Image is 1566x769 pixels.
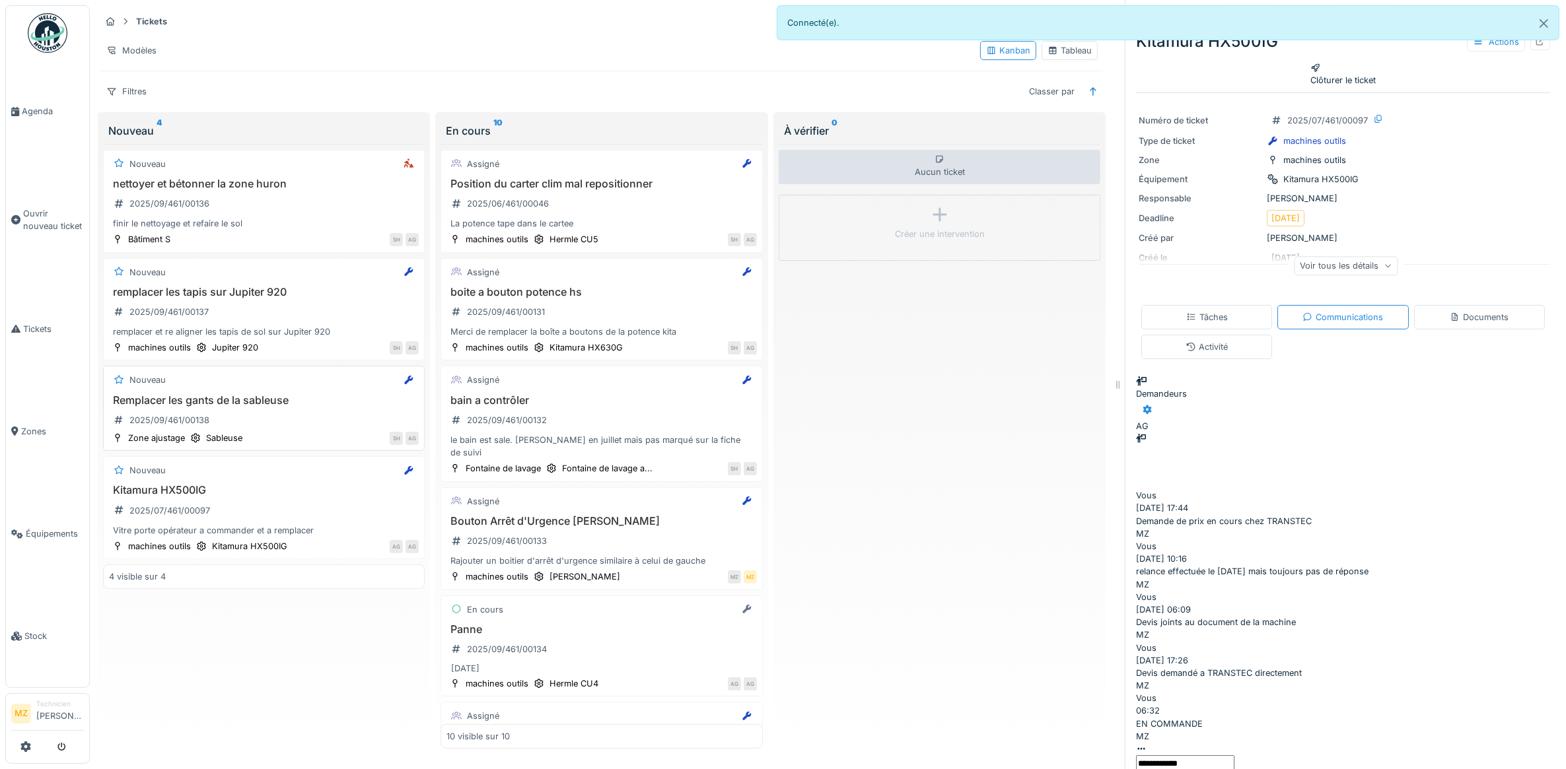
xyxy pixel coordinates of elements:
div: MZ [728,570,741,584]
div: SH [728,341,741,354]
div: AG [728,677,741,690]
div: MZ [1136,730,1149,743]
div: machines outils [466,677,528,690]
div: [DATE] 17:26 [1136,654,1550,667]
div: MZ [1136,679,1149,692]
div: Kitamura HX630G [550,341,623,354]
div: Créer une intervention [895,228,985,240]
div: Jupiter 920 [212,341,258,354]
div: Documents [1450,311,1509,323]
div: 2025/09/461/00136 [129,197,209,210]
h3: boite a bouton potence hs [446,286,756,298]
li: MZ [11,704,31,723]
h3: remplacer les tapis sur Jupiter 920 [109,286,419,298]
div: Nouveau [108,123,419,139]
h3: Panne [446,623,756,636]
div: Demandeurs [1136,387,1550,400]
span: Agenda [22,105,84,117]
div: Vous [1136,591,1550,603]
div: Communications [1302,311,1383,323]
div: SH [390,341,403,354]
h3: Position du carter clim mal repositionner [446,178,756,190]
span: Stock [24,630,84,642]
div: Assigné [467,710,499,722]
div: 2025/09/461/00137 [129,306,209,318]
div: MZ [744,570,757,584]
div: Modèles [100,41,162,60]
div: Kitamura HX500IG [1136,30,1550,53]
li: [PERSON_NAME] [36,699,84,727]
div: [DATE] 10:16 [1136,552,1550,565]
div: EN COMMANDE [1136,718,1550,730]
div: [PERSON_NAME] [1139,232,1548,244]
div: 4 visible sur 4 [109,570,166,583]
div: Nouveau [129,374,166,386]
div: En cours [446,123,757,139]
span: Tickets [23,323,84,335]
div: Vous [1136,540,1550,552]
div: 2025/07/461/00097 [129,504,210,517]
div: Équipement [1139,173,1262,185]
div: Vous [1136,489,1550,502]
h3: Remplacer les gants de la sableuse [109,394,419,407]
div: AG [744,233,757,246]
div: [PERSON_NAME] [550,570,620,583]
div: SH [728,233,741,246]
a: Ouvrir nouveau ticket [6,162,89,277]
div: machines outils [466,233,528,246]
a: MZ Technicien[PERSON_NAME] [11,699,84,731]
div: remplacer et re aligner les tapis de sol sur Jupiter 920 [109,325,419,338]
div: Hermle CU5 [550,233,598,246]
div: Filtres [100,82,153,101]
h3: Kitamura HX500IG [109,484,419,496]
div: À vérifier [784,123,1095,139]
h3: nettoyer et bétonner la zone huron [109,178,419,190]
div: 10 visible sur 10 [446,730,510,743]
div: le bain est sale. [PERSON_NAME] en juillet mais pas marqué sur la fiche de suivi [446,434,756,459]
div: Zone [1139,154,1262,166]
div: En cours [467,603,503,616]
div: SH [728,462,741,475]
div: Zone ajustage [128,432,185,444]
div: machines outils [1283,154,1346,166]
div: Fontaine de lavage a... [562,462,653,475]
div: 2025/09/461/00132 [467,414,547,426]
div: [DATE] 06:09 [1136,603,1550,616]
div: machines outils [128,341,191,354]
div: Assigné [467,158,499,170]
div: AG [390,540,403,553]
div: 2025/06/461/00046 [467,197,549,210]
strong: Tickets [131,15,172,28]
div: AG [1136,420,1149,432]
div: relance effectuée le [DATE] mais toujours pas de réponse [1136,565,1550,578]
div: AG [744,677,757,690]
div: Classer par [1023,82,1081,101]
div: SH [390,233,403,246]
div: 2025/09/461/00131 [467,306,545,318]
h3: Bouton Arrêt d'Urgence [PERSON_NAME] [446,515,756,527]
div: machines outils [128,540,191,552]
span: Ouvrir nouveau ticket [23,207,84,232]
div: AG [406,233,419,246]
img: Badge_color-CXgf-gQk.svg [28,13,67,53]
sup: 10 [493,123,503,139]
div: AG [744,341,757,354]
div: 2025/09/461/00134 [467,643,547,655]
div: Kitamura HX500IG [212,540,287,552]
div: Devis demandé a TRANSTEC directement [1136,667,1550,679]
div: Kanban [986,44,1030,57]
div: Sableuse [206,432,242,444]
div: Numéro de ticket [1139,114,1262,127]
div: Nouveau [129,158,166,170]
div: MZ [1136,628,1149,641]
div: Vous [1136,692,1550,704]
div: AG [406,540,419,553]
div: Voir tous les détails [1294,256,1398,275]
div: Merci de remplacer la boîte a boutons de la potence kita [446,325,756,338]
sup: 0 [832,123,837,139]
h3: bain a contrôler [446,394,756,407]
div: Fontaine de lavage [466,462,541,475]
div: [PERSON_NAME] [1139,192,1548,205]
div: AG [406,432,419,445]
a: Équipements [6,483,89,585]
